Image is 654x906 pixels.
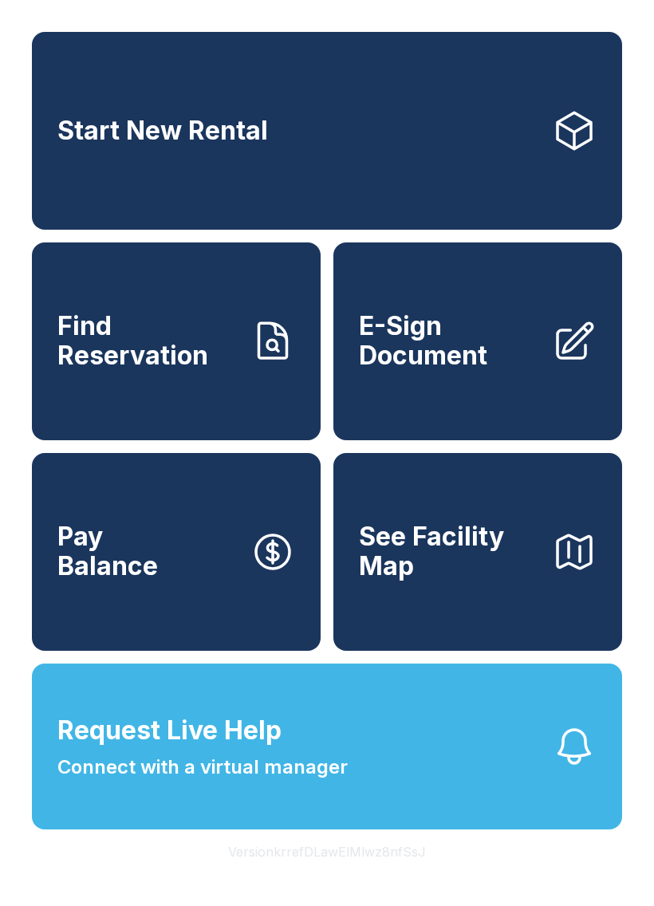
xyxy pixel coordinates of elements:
span: Request Live Help [57,711,282,750]
span: Find Reservation [57,312,238,370]
span: Connect with a virtual manager [57,753,348,782]
span: Start New Rental [57,116,268,146]
a: E-Sign Document [333,242,622,440]
button: PayBalance [32,453,321,651]
button: Request Live HelpConnect with a virtual manager [32,664,622,829]
a: Find Reservation [32,242,321,440]
button: See Facility Map [333,453,622,651]
a: Start New Rental [32,32,622,230]
button: VersionkrrefDLawElMlwz8nfSsJ [215,829,439,874]
span: Pay Balance [57,522,158,581]
span: See Facility Map [359,522,539,581]
span: E-Sign Document [359,312,539,370]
